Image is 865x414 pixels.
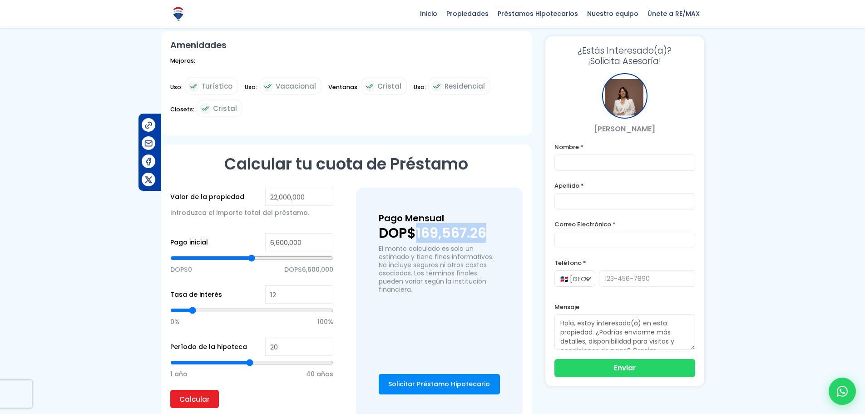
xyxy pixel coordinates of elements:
h3: Pago Mensual [379,210,500,226]
img: Compartir [144,120,153,130]
label: Apellido * [554,180,695,191]
img: Compartir [144,175,153,185]
input: Calcular [170,390,219,408]
a: Solicitar Préstamo Hipotecario [379,374,500,394]
img: Compartir [144,157,153,166]
label: Valor de la propiedad [170,191,244,203]
span: DOP$0 [170,263,192,276]
img: check icon [364,81,375,92]
input: Years [265,338,333,356]
span: Ventanas: [328,81,359,99]
span: Mejoras: [170,55,195,73]
h2: Amenidades [170,40,523,50]
span: Introduzca el importe total del préstamo. [170,208,309,217]
img: check icon [188,81,199,92]
span: Propiedades [442,7,493,20]
input: RD$ [265,233,333,251]
span: DOP$6,600,000 [284,263,333,276]
label: Pago inicial [170,237,208,248]
span: Uso: [170,81,183,99]
h2: Calcular tu cuota de Préstamo [170,154,523,174]
span: Inicio [415,7,442,20]
span: Nuestro equipo [583,7,643,20]
label: Nombre * [554,141,695,153]
label: Tasa de interés [170,289,222,300]
span: Cristal [377,80,401,92]
input: % [265,285,333,304]
label: Correo Electrónico * [554,219,695,230]
span: Uso: [245,81,257,99]
input: 123-456-7890 [599,270,695,287]
input: RD$ [265,188,333,206]
img: check icon [431,81,442,92]
span: Únete a RE/MAX [643,7,704,20]
img: check icon [262,81,273,92]
div: orietta garcia [602,73,648,119]
span: Préstamos Hipotecarios [493,7,583,20]
span: ¿Estás Interesado(a)? [554,45,695,56]
img: Compartir [144,139,153,148]
textarea: Hola, estoy interesado(a) en esta propiedad. ¿Podrías enviarme más detalles, disponibilidad para ... [554,314,695,350]
span: 0% [170,315,180,329]
span: Turístico [201,80,232,92]
span: Cristal [213,103,237,114]
span: Residencial [445,80,485,92]
span: Uso: [414,81,426,99]
span: 40 años [306,367,333,381]
span: 100% [317,315,333,329]
span: Closets: [170,104,194,121]
label: Teléfono * [554,257,695,269]
label: Período de la hipoteca [170,341,247,353]
span: Vacacional [276,80,316,92]
h3: ¡Solicita Asesoría! [554,45,695,66]
span: 1 año [170,367,188,381]
p: DOP$169,567.26 [379,226,500,240]
img: check icon [200,103,211,114]
p: El monto calculado es solo un estimado y tiene fines informativos. No incluye seguros ni otros co... [379,244,500,294]
p: [PERSON_NAME] [554,123,695,135]
button: Enviar [554,359,695,377]
label: Mensaje [554,301,695,313]
img: Logo de REMAX [170,6,186,22]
